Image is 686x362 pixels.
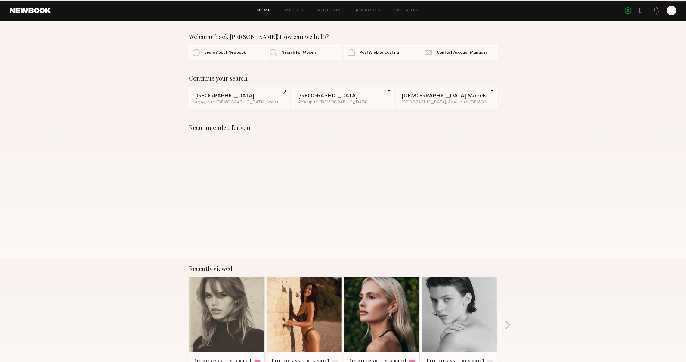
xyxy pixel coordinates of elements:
[205,51,246,55] span: Learn About Newbook
[360,51,399,55] span: Post A Job or Casting
[421,45,497,60] a: Contact Account Manager
[195,100,284,105] div: Age up to [DEMOGRAPHIC_DATA]., Waist up to 27"
[667,6,676,15] a: M
[402,100,491,105] div: [GEOGRAPHIC_DATA], Age up to [DEMOGRAPHIC_DATA].
[396,87,497,109] a: [DEMOGRAPHIC_DATA] Models[GEOGRAPHIC_DATA], Age up to [DEMOGRAPHIC_DATA].
[402,93,491,99] div: [DEMOGRAPHIC_DATA] Models
[189,45,265,60] a: Learn About Newbook
[437,51,487,55] span: Contact Account Manager
[189,75,497,82] div: Continue your search
[257,9,271,13] a: Home
[266,45,342,60] a: Search For Models
[189,33,497,40] div: Welcome back [PERSON_NAME]! How can we help?
[189,124,497,131] div: Recommended for you
[195,93,284,99] div: [GEOGRAPHIC_DATA]
[298,100,388,105] div: Age up to [DEMOGRAPHIC_DATA].
[344,45,420,60] a: Post A Job or Casting
[189,87,290,109] a: [GEOGRAPHIC_DATA]Age up to [DEMOGRAPHIC_DATA]., Waist up to 27"
[298,93,388,99] div: [GEOGRAPHIC_DATA]
[285,9,303,13] a: Models
[292,87,394,109] a: [GEOGRAPHIC_DATA]Age up to [DEMOGRAPHIC_DATA].
[395,9,419,13] a: Favorites
[356,9,381,13] a: Job Posts
[282,51,317,55] span: Search For Models
[189,265,497,272] div: Recently viewed
[318,9,341,13] a: Requests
